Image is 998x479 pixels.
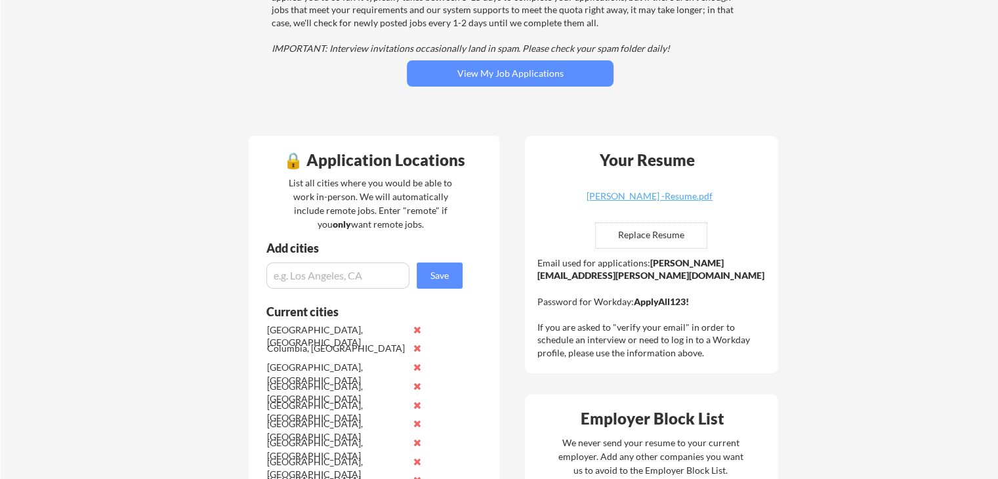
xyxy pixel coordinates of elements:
div: [GEOGRAPHIC_DATA], [GEOGRAPHIC_DATA] [267,323,405,349]
div: [GEOGRAPHIC_DATA], [GEOGRAPHIC_DATA] [267,417,405,443]
div: [GEOGRAPHIC_DATA], [GEOGRAPHIC_DATA] [267,361,405,386]
strong: [PERSON_NAME][EMAIL_ADDRESS][PERSON_NAME][DOMAIN_NAME] [537,257,764,281]
button: Save [417,262,463,289]
strong: only [332,219,350,230]
a: [PERSON_NAME] -Resume.pdf [572,192,728,212]
div: We never send your resume to your current employer. Add any other companies you want us to avoid ... [557,436,744,477]
div: Employer Block List [530,411,774,427]
div: Current cities [266,306,448,318]
div: [PERSON_NAME] -Resume.pdf [572,192,728,201]
div: [GEOGRAPHIC_DATA], [GEOGRAPHIC_DATA] [267,380,405,406]
button: View My Job Applications [407,60,613,87]
input: e.g. Los Angeles, CA [266,262,409,289]
strong: ApplyAll123! [634,296,689,307]
div: Add cities [266,242,466,254]
div: [GEOGRAPHIC_DATA], [GEOGRAPHIC_DATA] [267,436,405,462]
div: Your Resume [582,152,712,168]
div: [GEOGRAPHIC_DATA], [GEOGRAPHIC_DATA] [267,399,405,425]
div: Email used for applications: Password for Workday: If you are asked to "verify your email" in ord... [537,257,769,360]
div: Columbia, [GEOGRAPHIC_DATA] [267,342,405,355]
div: 🔒 Application Locations [252,152,496,168]
div: List all cities where you would be able to work in-person. We will automatically include remote j... [280,176,461,231]
em: IMPORTANT: Interview invitations occasionally land in spam. Please check your spam folder daily! [272,43,670,54]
